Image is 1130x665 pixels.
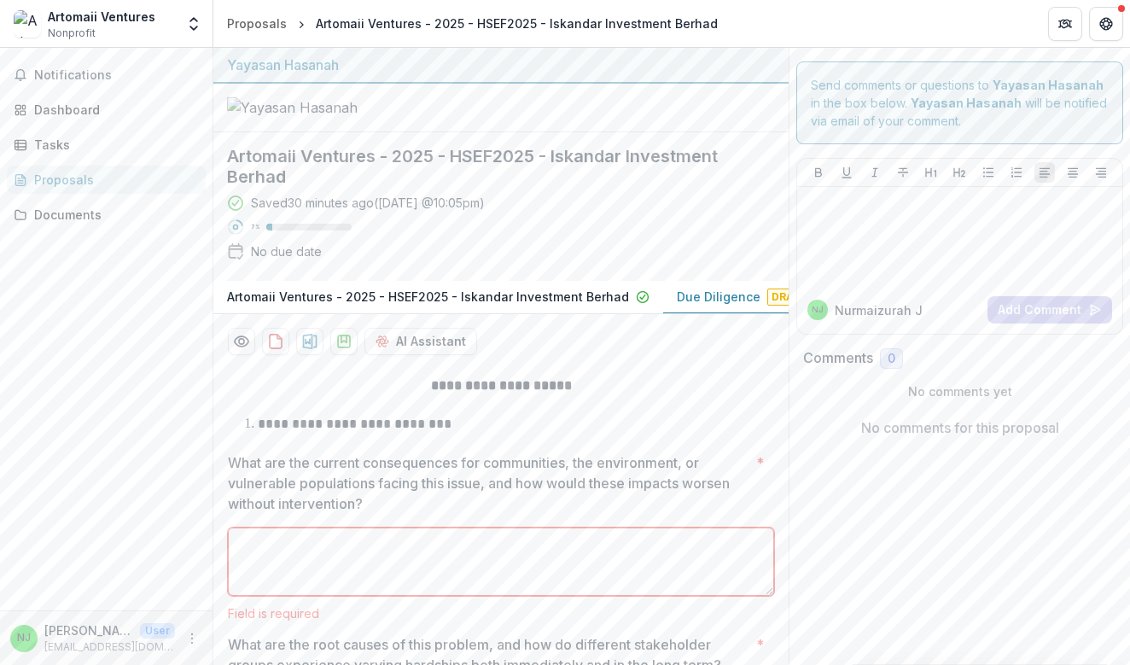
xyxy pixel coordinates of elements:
[296,328,323,355] button: download-proposal
[993,78,1104,92] strong: Yayasan Hasanah
[836,162,857,183] button: Underline
[7,61,206,89] button: Notifications
[1034,162,1055,183] button: Align Left
[1091,162,1111,183] button: Align Right
[227,97,398,118] img: Yayasan Hasanah
[262,328,289,355] button: download-proposal
[893,162,913,183] button: Strike
[803,350,873,366] h2: Comments
[812,306,824,314] div: Nurmaizurah Jamaludin
[978,162,999,183] button: Bullet List
[227,146,748,187] h2: Artomaii Ventures - 2025 - HSEF2025 - Iskandar Investment Berhad
[1063,162,1083,183] button: Align Center
[7,201,206,229] a: Documents
[227,55,775,75] div: Yayasan Hasanah
[330,328,358,355] button: download-proposal
[1006,162,1027,183] button: Ordered List
[949,162,970,183] button: Heading 2
[220,11,725,36] nav: breadcrumb
[251,194,485,212] div: Saved 30 minutes ago ( [DATE] @ 10:05pm )
[227,15,287,32] div: Proposals
[182,7,206,41] button: Open entity switcher
[7,96,206,124] a: Dashboard
[48,8,155,26] div: Artomaii Ventures
[44,639,175,655] p: [EMAIL_ADDRESS][DOMAIN_NAME]
[34,136,192,154] div: Tasks
[808,162,829,183] button: Bold
[228,606,774,621] div: Field is required
[220,11,294,36] a: Proposals
[34,171,192,189] div: Proposals
[1048,7,1082,41] button: Partners
[17,633,31,644] div: Nurmaizurah Jamaludin
[796,61,1123,144] div: Send comments or questions to in the box below. will be notified via email of your comment.
[835,301,923,319] p: Nurmaizurah J
[34,101,192,119] div: Dashboard
[921,162,941,183] button: Heading 1
[888,352,895,366] span: 0
[228,328,255,355] button: Preview 21758a10-9d24-4002-be49-461ed7b88e94-1.pdf
[227,288,629,306] p: Artomaii Ventures - 2025 - HSEF2025 - Iskandar Investment Berhad
[48,26,96,41] span: Nonprofit
[861,417,1059,438] p: No comments for this proposal
[7,166,206,194] a: Proposals
[251,242,322,260] div: No due date
[140,623,175,639] p: User
[865,162,885,183] button: Italicize
[34,206,192,224] div: Documents
[34,68,199,83] span: Notifications
[677,288,760,306] p: Due Diligence
[228,452,749,514] p: What are the current consequences for communities, the environment, or vulnerable populations fac...
[987,296,1112,324] button: Add Comment
[1089,7,1123,41] button: Get Help
[7,131,206,159] a: Tasks
[316,15,718,32] div: Artomaii Ventures - 2025 - HSEF2025 - Iskandar Investment Berhad
[44,621,133,639] p: [PERSON_NAME]
[182,628,202,649] button: More
[364,328,477,355] button: AI Assistant
[14,10,41,38] img: Artomaii Ventures
[251,221,259,233] p: 7 %
[911,96,1022,110] strong: Yayasan Hasanah
[767,289,812,306] span: Draft
[803,382,1116,400] p: No comments yet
